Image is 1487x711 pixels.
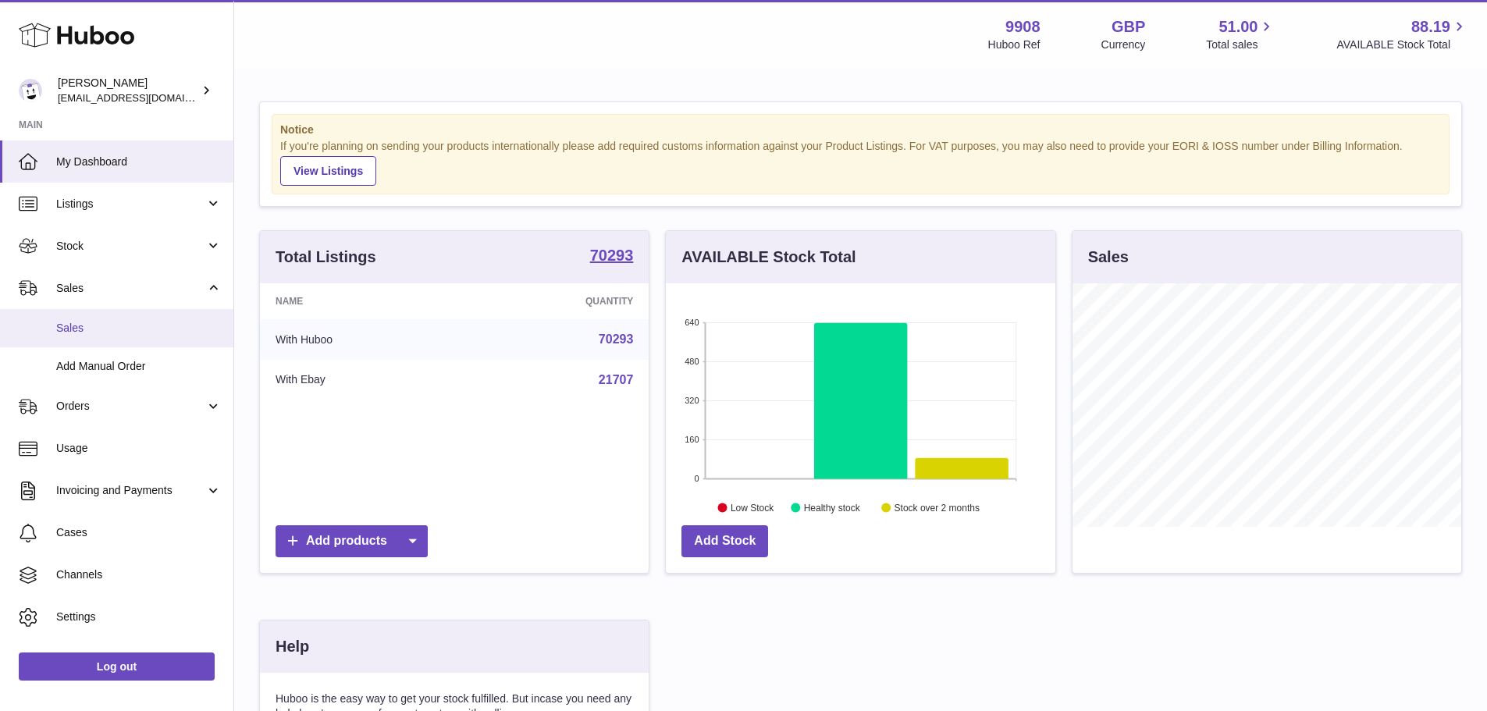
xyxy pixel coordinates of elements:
[56,399,205,414] span: Orders
[1112,16,1145,37] strong: GBP
[804,502,861,513] text: Healthy stock
[58,91,229,104] span: [EMAIL_ADDRESS][DOMAIN_NAME]
[1206,37,1275,52] span: Total sales
[599,373,634,386] a: 21707
[1218,16,1258,37] span: 51.00
[590,247,634,263] strong: 70293
[895,502,980,513] text: Stock over 2 months
[56,155,222,169] span: My Dashboard
[590,247,634,266] a: 70293
[685,357,699,366] text: 480
[276,525,428,557] a: Add products
[56,441,222,456] span: Usage
[280,156,376,186] a: View Listings
[56,321,222,336] span: Sales
[56,239,205,254] span: Stock
[19,79,42,102] img: internalAdmin-9908@internal.huboo.com
[731,502,774,513] text: Low Stock
[988,37,1041,52] div: Huboo Ref
[56,610,222,624] span: Settings
[280,123,1441,137] strong: Notice
[465,283,649,319] th: Quantity
[260,319,465,360] td: With Huboo
[56,197,205,212] span: Listings
[58,76,198,105] div: [PERSON_NAME]
[1206,16,1275,52] a: 51.00 Total sales
[685,435,699,444] text: 160
[685,318,699,327] text: 640
[56,525,222,540] span: Cases
[56,281,205,296] span: Sales
[1088,247,1129,268] h3: Sales
[260,283,465,319] th: Name
[1336,37,1468,52] span: AVAILABLE Stock Total
[260,360,465,400] td: With Ebay
[276,247,376,268] h3: Total Listings
[1005,16,1041,37] strong: 9908
[599,332,634,346] a: 70293
[56,483,205,498] span: Invoicing and Payments
[695,474,699,483] text: 0
[1411,16,1450,37] span: 88.19
[1101,37,1146,52] div: Currency
[1336,16,1468,52] a: 88.19 AVAILABLE Stock Total
[56,359,222,374] span: Add Manual Order
[681,247,856,268] h3: AVAILABLE Stock Total
[280,139,1441,186] div: If you're planning on sending your products internationally please add required customs informati...
[681,525,768,557] a: Add Stock
[19,652,215,681] a: Log out
[56,567,222,582] span: Channels
[276,636,309,657] h3: Help
[685,396,699,405] text: 320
